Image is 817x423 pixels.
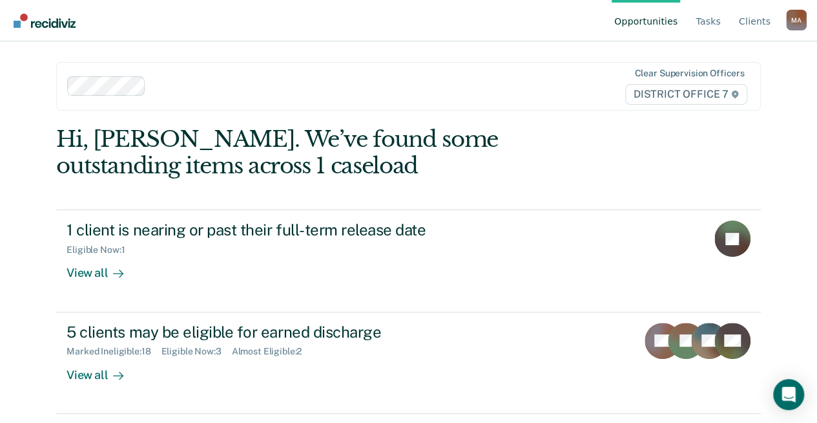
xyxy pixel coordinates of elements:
[161,346,231,357] div: Eligible Now : 3
[786,10,807,30] div: M A
[67,346,161,357] div: Marked Ineligible : 18
[67,221,520,239] div: 1 client is nearing or past their full-term release date
[67,323,520,342] div: 5 clients may be eligible for earned discharge
[67,357,139,382] div: View all
[56,312,761,414] a: 5 clients may be eligible for earned dischargeMarked Ineligible:18Eligible Now:3Almost Eligible:2...
[67,244,135,255] div: Eligible Now : 1
[14,14,76,28] img: Recidiviz
[56,210,761,312] a: 1 client is nearing or past their full-term release dateEligible Now:1View all
[67,255,139,281] div: View all
[56,126,619,179] div: Hi, [PERSON_NAME]. We’ve found some outstanding items across 1 caseload
[786,10,807,30] button: Profile dropdown button
[634,68,744,79] div: Clear supervision officers
[625,84,747,105] span: DISTRICT OFFICE 7
[232,346,313,357] div: Almost Eligible : 2
[773,379,804,410] div: Open Intercom Messenger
